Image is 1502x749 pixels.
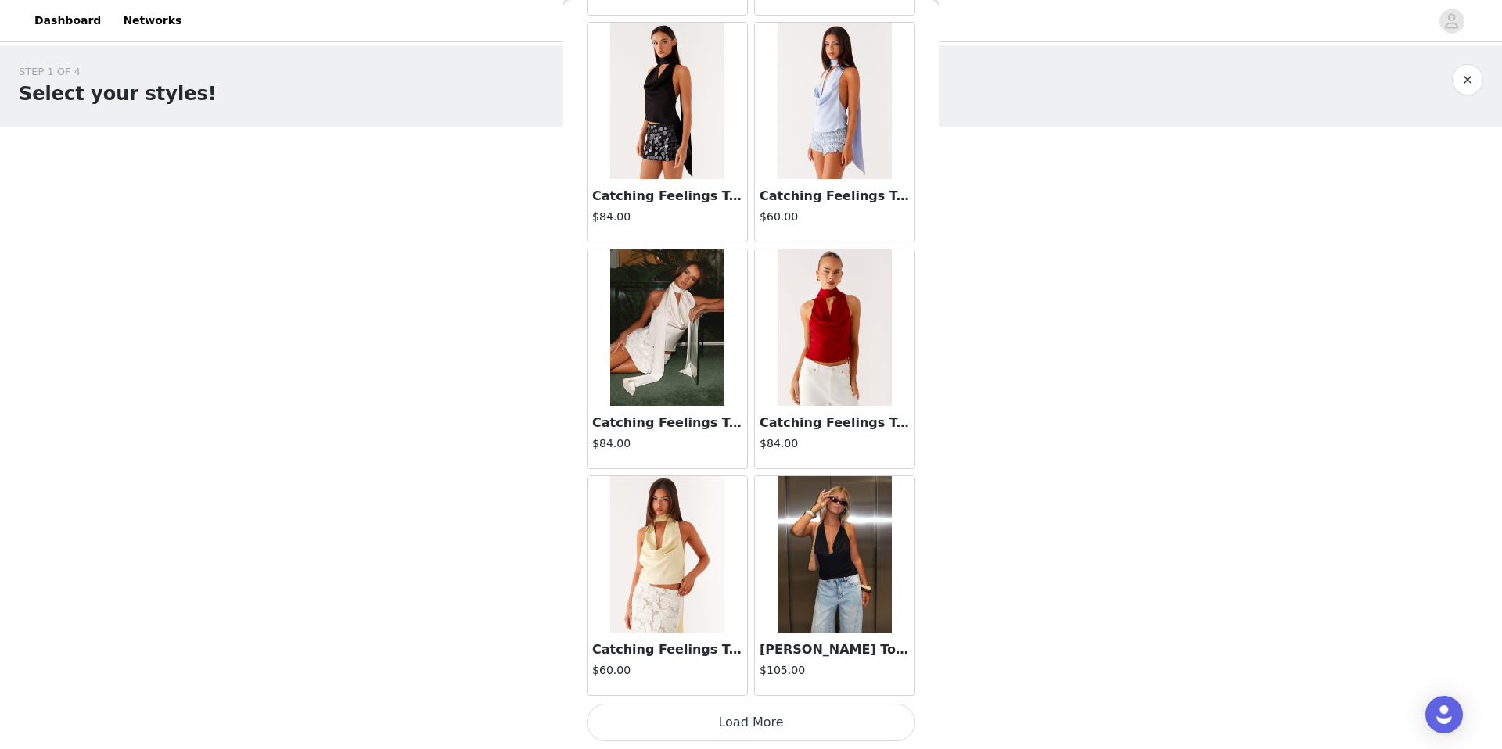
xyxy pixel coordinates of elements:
h3: Catching Feelings Top - Black [592,187,742,206]
img: Catching Feelings Top - Ivory [610,249,724,406]
h1: Select your styles! [19,80,217,108]
h4: $105.00 [760,662,910,679]
h4: $84.00 [760,435,910,452]
h3: Catching Feelings Top - Yellow [592,640,742,659]
a: Dashboard [25,3,110,38]
h4: $84.00 [592,435,742,452]
img: Catching Feelings Top - Blue [778,23,891,179]
h4: $60.00 [760,209,910,225]
div: avatar [1444,9,1459,34]
a: Networks [113,3,191,38]
img: Catching Feelings Top - Black [610,23,724,179]
h4: $60.00 [592,662,742,679]
div: STEP 1 OF 4 [19,64,217,80]
img: Charli Cowl Top - Black [778,476,891,633]
h3: Catching Feelings Top - Ivory [592,414,742,432]
div: Open Intercom Messenger [1425,696,1463,733]
h3: Catching Feelings Top - Blue [760,187,910,206]
img: Catching Feelings Top - Red [778,249,891,406]
h4: $84.00 [592,209,742,225]
h3: Catching Feelings Top - Red [760,414,910,432]
h3: [PERSON_NAME] Top - Black [760,640,910,659]
button: Load More [587,704,915,741]
img: Catching Feelings Top - Yellow [610,476,724,633]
